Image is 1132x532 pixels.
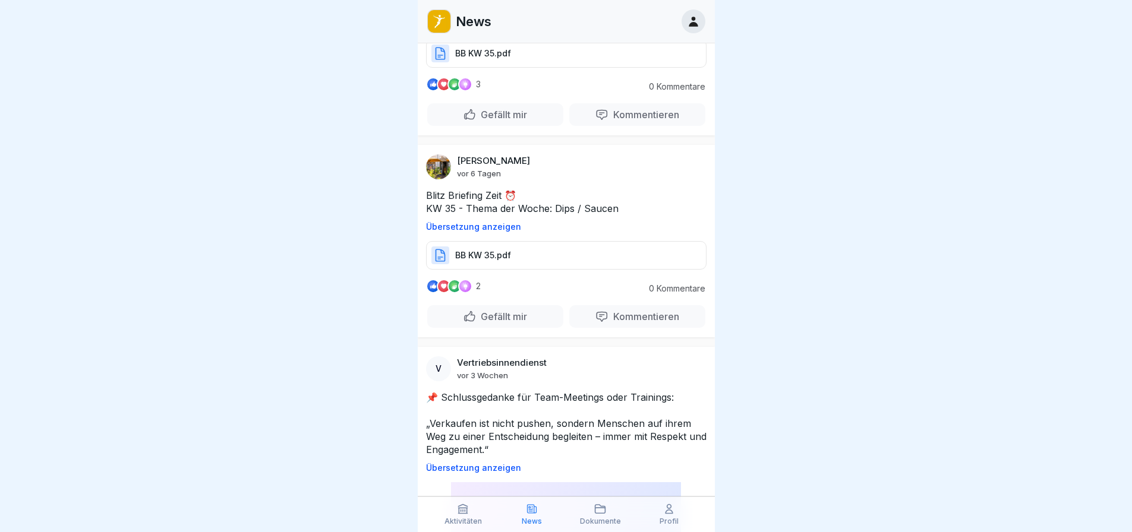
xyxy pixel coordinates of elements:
p: Kommentieren [608,109,679,121]
p: Kommentieren [608,311,679,322]
p: BB KW 35.pdf [455,249,511,261]
a: BB KW 35.pdf [426,255,707,267]
p: Aktivitäten [444,517,482,525]
p: vor 6 Tagen [457,169,501,178]
p: 0 Kommentare [640,82,705,91]
p: Gefällt mir [476,109,527,121]
p: Gefällt mir [476,311,527,322]
p: Übersetzung anzeigen [426,222,707,232]
div: V [426,356,451,381]
a: BB KW 35.pdf [426,53,707,65]
p: 0 Kommentare [640,284,705,293]
p: Dokumente [580,517,621,525]
p: News [456,14,491,29]
p: vor 3 Wochen [457,370,508,380]
p: Übersetzung anzeigen [426,463,707,473]
p: 📌 Schlussgedanke für Team-Meetings oder Trainings: „Verkaufen ist nicht pushen, sondern Menschen ... [426,391,707,456]
p: News [522,517,542,525]
img: oo2rwhh5g6mqyfqxhtbddxvd.png [428,10,450,33]
p: BB KW 35.pdf [455,47,511,59]
p: Profil [660,517,679,525]
p: 2 [476,281,481,291]
p: 3 [476,80,481,89]
p: Vertriebsinnendienst [457,357,547,368]
p: [PERSON_NAME] [457,156,530,166]
p: Blitz Briefing Zeit ⏰ KW 35 - Thema der Woche: Dips / Saucen [426,189,707,215]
